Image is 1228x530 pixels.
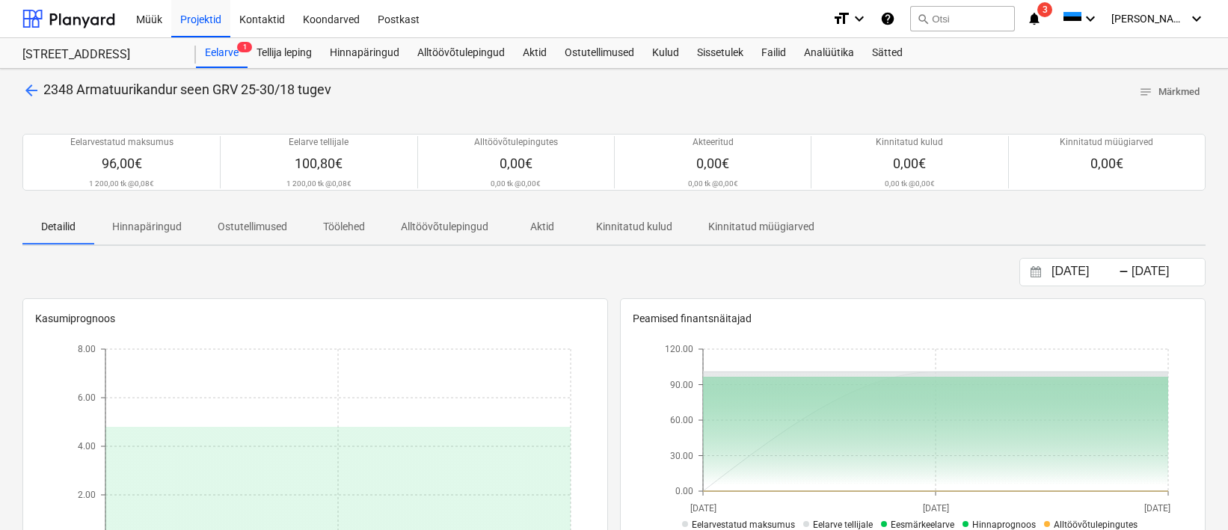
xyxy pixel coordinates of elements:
tspan: 8.00 [78,344,96,354]
input: Lõpp [1129,262,1205,283]
p: Peamised finantsnäitajad [633,311,1193,327]
tspan: 6.00 [78,392,96,403]
span: 0,00€ [893,155,926,171]
p: 1 200,00 tk @ 0,08€ [89,179,154,188]
span: Hinnaprognoos [972,520,1036,530]
p: Töölehed [323,219,365,235]
input: Algus [1049,262,1125,283]
p: Hinnapäringud [112,219,182,235]
tspan: [DATE] [690,502,716,513]
span: 100,80€ [295,155,343,171]
a: Eelarve1 [196,38,248,68]
p: 0,00 tk @ 0,00€ [491,179,541,188]
p: Kinnitatud müügiarved [708,219,814,235]
p: Kinnitatud müügiarved [1060,136,1153,149]
span: Märkmed [1139,84,1200,101]
a: Alltöövõtulepingud [408,38,514,68]
p: Eelarvestatud maksumus [70,136,174,149]
span: 96,00€ [102,155,142,171]
span: arrow_back [22,81,40,99]
a: Aktid [514,38,556,68]
a: Sissetulek [688,38,752,68]
p: Alltöövõtulepingutes [474,136,558,149]
a: Tellija leping [248,38,321,68]
div: [STREET_ADDRESS] [22,47,178,63]
span: 2348 Armatuurikandur seen GRV 25-30/18 tugev [43,81,331,97]
p: Kinnitatud kulud [876,136,943,149]
p: 1 200,00 tk @ 0,08€ [286,179,351,188]
tspan: 60.00 [670,415,693,425]
span: 0,00€ [696,155,729,171]
p: Detailid [40,219,76,235]
div: Eelarve [196,38,248,68]
span: Eelarve tellijale [813,520,873,530]
p: 0,00 tk @ 0,00€ [688,179,738,188]
a: Kulud [643,38,688,68]
tspan: 120.00 [665,344,693,354]
tspan: 4.00 [78,441,96,452]
button: Märkmed [1133,81,1206,104]
p: Aktid [524,219,560,235]
iframe: Chat Widget [1153,458,1228,530]
tspan: [DATE] [922,502,948,513]
div: - [1119,268,1129,277]
a: Failid [752,38,795,68]
tspan: [DATE] [1143,502,1170,513]
tspan: 90.00 [670,380,693,390]
tspan: 0.00 [675,486,693,496]
a: Sätted [863,38,912,68]
p: Eelarve tellijale [289,136,349,149]
tspan: 2.00 [78,490,96,500]
button: Interact with the calendar and add the check-in date for your trip. [1023,264,1049,281]
span: 0,00€ [1090,155,1123,171]
span: notes [1139,85,1152,99]
a: Hinnapäringud [321,38,408,68]
p: Alltöövõtulepingud [401,219,488,235]
p: Kinnitatud kulud [596,219,672,235]
p: 0,00 tk @ 0,00€ [885,179,935,188]
a: Analüütika [795,38,863,68]
span: Eesmärkeelarve [891,520,954,530]
p: Ostutellimused [218,219,287,235]
span: 1 [237,42,252,52]
p: Kasumiprognoos [35,311,595,327]
a: Ostutellimused [556,38,643,68]
span: Alltöövõtulepingutes [1054,520,1138,530]
tspan: 30.00 [670,451,693,461]
p: Akteeritud [693,136,734,149]
span: Eelarvestatud maksumus [692,520,795,530]
span: 0,00€ [500,155,532,171]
